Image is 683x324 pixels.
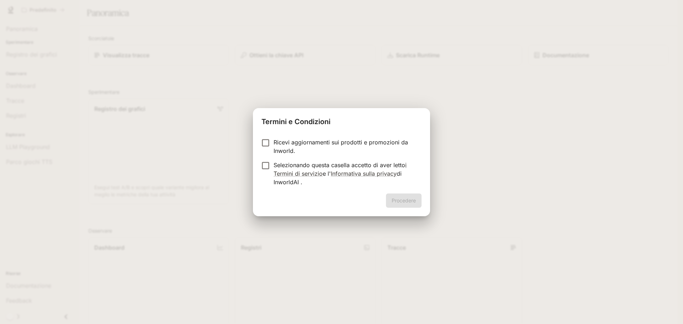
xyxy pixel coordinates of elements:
a: i Termini di servizio [274,161,407,177]
a: Informativa sulla privacy [331,170,397,177]
font: di InworldAI . [274,170,402,186]
font: Termini e Condizioni [261,117,330,126]
font: Selezionando questa casella accetto di aver letto [274,161,405,169]
font: e l' [323,170,331,177]
font: Ricevi aggiornamenti sui prodotti e promozioni da Inworld. [274,139,408,154]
